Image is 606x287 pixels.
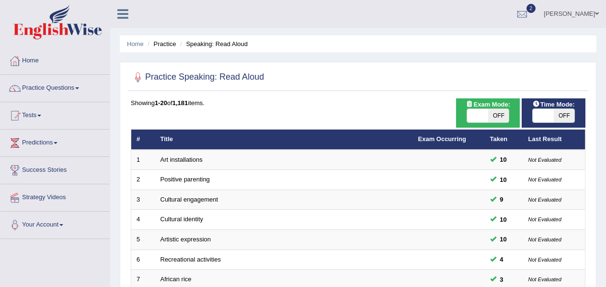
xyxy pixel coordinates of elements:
span: You can still take this question [496,275,507,285]
a: Home [0,48,110,72]
span: OFF [488,109,509,122]
li: Speaking: Read Aloud [178,39,248,48]
li: Practice [145,39,176,48]
small: Not Evaluated [528,216,561,222]
a: Home [127,40,144,48]
span: You cannot take this question anymore [496,215,511,225]
small: Not Evaluated [528,276,561,282]
a: Art installations [160,156,203,163]
a: Predictions [0,130,110,154]
small: Not Evaluated [528,197,561,203]
h2: Practice Speaking: Read Aloud [131,70,264,84]
td: 6 [131,250,155,270]
a: Strategy Videos [0,184,110,208]
a: Practice Questions [0,75,110,99]
b: 1-20 [155,99,167,107]
b: 1,181 [172,99,188,107]
th: Taken [485,130,523,150]
small: Not Evaluated [528,157,561,163]
th: Last Result [523,130,585,150]
span: You cannot take this question anymore [496,155,511,165]
th: # [131,130,155,150]
span: OFF [554,109,575,122]
span: You cannot take this question anymore [496,234,511,244]
a: African rice [160,275,192,283]
th: Title [155,130,413,150]
a: Positive parenting [160,176,210,183]
span: 2 [526,4,536,13]
small: Not Evaluated [528,257,561,263]
small: Not Evaluated [528,177,561,182]
a: Tests [0,102,110,126]
div: Showing of items. [131,98,585,108]
span: Time Mode: [529,99,579,109]
small: Not Evaluated [528,237,561,242]
td: 5 [131,230,155,250]
span: Exam Mode: [462,99,514,109]
a: Recreational activities [160,256,221,263]
span: You can still take this question [496,194,507,204]
a: Artistic expression [160,236,211,243]
span: You can still take this question [496,254,507,264]
a: Success Stories [0,157,110,181]
td: 4 [131,210,155,230]
td: 3 [131,190,155,210]
a: Your Account [0,212,110,236]
td: 2 [131,170,155,190]
span: You cannot take this question anymore [496,175,511,185]
a: Cultural identity [160,215,204,223]
div: Show exams occurring in exams [456,98,520,128]
td: 1 [131,150,155,170]
a: Cultural engagement [160,196,218,203]
a: Exam Occurring [418,135,466,143]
